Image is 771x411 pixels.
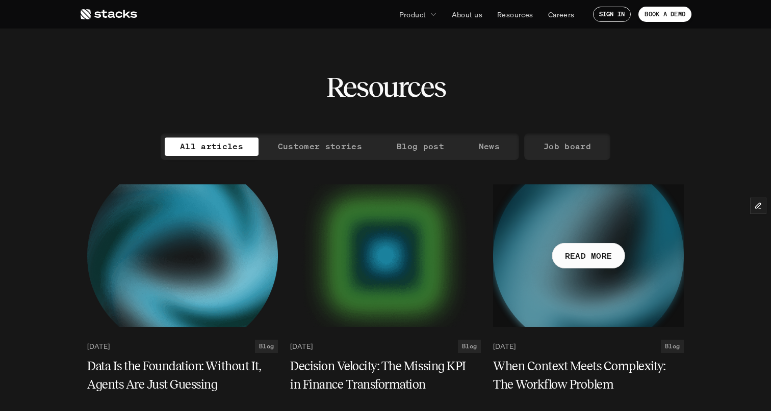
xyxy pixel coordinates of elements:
[165,138,259,156] a: All articles
[290,357,469,394] h5: Decision Velocity: The Missing KPI in Finance Transformation
[87,357,278,394] a: Data Is the Foundation: Without It, Agents Are Just Guessing
[493,342,516,350] p: [DATE]
[290,357,481,394] a: Decision Velocity: The Missing KPI in Finance Transformation
[751,198,766,213] button: Edit Framer Content
[446,5,489,23] a: About us
[638,7,691,22] a: BOOK A DEMO
[464,138,515,156] a: News
[462,343,477,350] h2: Blog
[665,343,680,350] h2: Blog
[153,46,197,54] a: Privacy Policy
[565,248,612,263] p: READ MORE
[493,184,684,327] a: READ MORE
[479,139,500,154] p: News
[548,9,575,20] p: Careers
[278,139,362,154] p: Customer stories
[645,11,685,18] p: BOOK A DEMO
[290,342,313,350] p: [DATE]
[399,9,426,20] p: Product
[452,9,482,20] p: About us
[180,139,243,154] p: All articles
[397,139,444,154] p: Blog post
[491,5,539,23] a: Resources
[263,138,377,156] a: Customer stories
[542,5,581,23] a: Careers
[493,340,684,353] a: [DATE]Blog
[87,340,278,353] a: [DATE]Blog
[290,340,481,353] a: [DATE]Blog
[259,343,274,350] h2: Blog
[544,139,591,154] p: Job board
[87,342,110,350] p: [DATE]
[497,9,533,20] p: Resources
[528,138,606,156] a: Job board
[326,71,446,103] h2: Resources
[493,357,672,394] h5: When Context Meets Complexity: The Workflow Problem
[381,138,459,156] a: Blog post
[593,7,631,22] a: SIGN IN
[87,357,266,394] h5: Data Is the Foundation: Without It, Agents Are Just Guessing
[493,357,684,394] a: When Context Meets Complexity: The Workflow Problem
[599,11,625,18] p: SIGN IN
